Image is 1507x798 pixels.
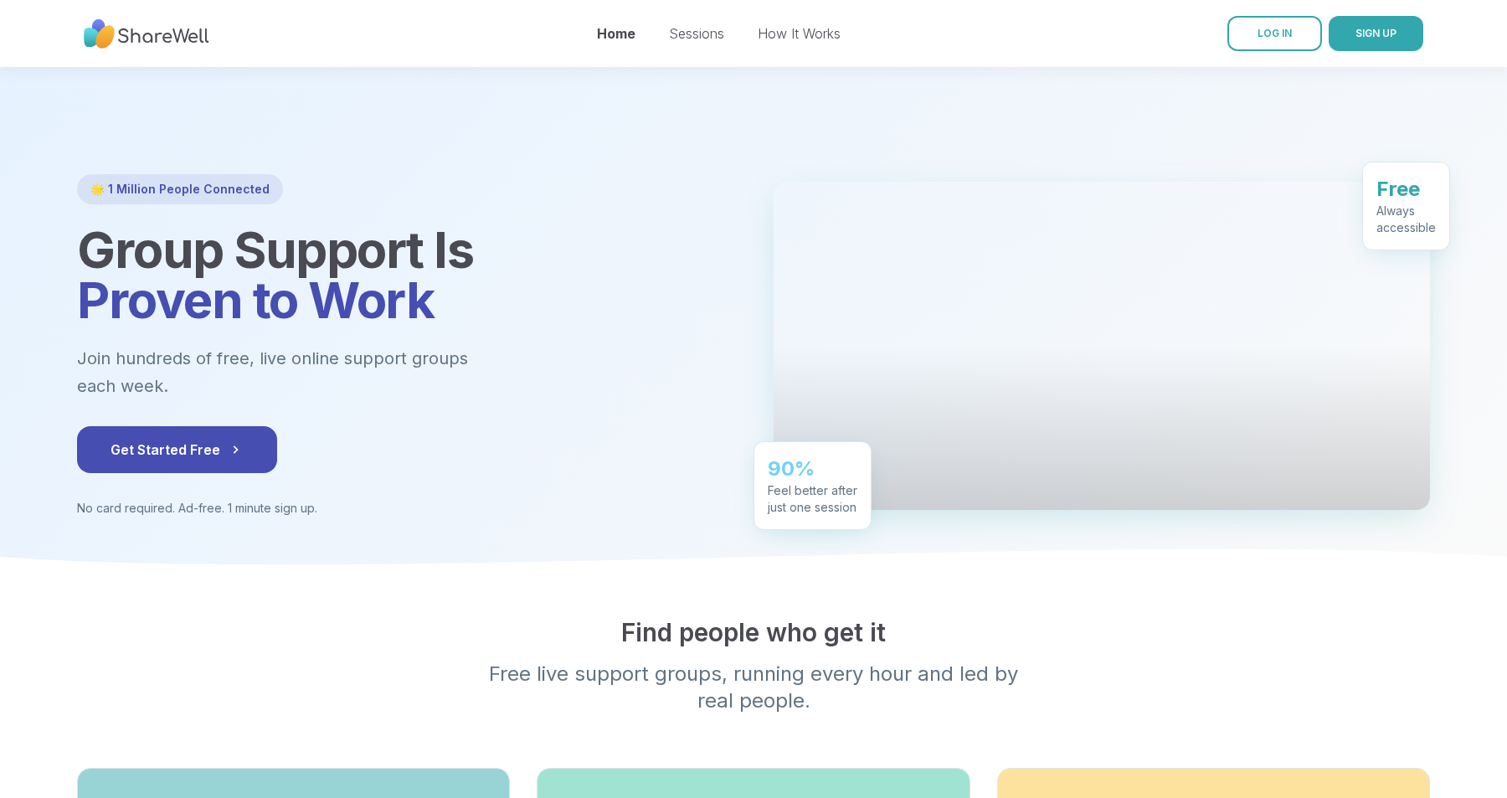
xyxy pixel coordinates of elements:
[1227,16,1322,51] a: LOG IN
[77,345,559,399] p: Join hundreds of free, live online support groups each week.
[77,426,277,473] button: Get Started Free
[432,661,1075,714] p: Free live support groups, running every hour and led by real people.
[1355,27,1396,39] span: SIGN UP
[1329,16,1423,51] button: SIGN UP
[77,500,733,517] p: No card required. Ad-free. 1 minute sign up.
[77,174,283,204] div: 🌟 1 Million People Connected
[1258,27,1292,39] span: LOG IN
[77,224,733,325] h1: Group Support Is
[758,25,841,42] a: How It Works
[111,440,244,460] span: Get Started Free
[768,455,857,481] div: 90%
[768,481,857,515] div: Feel better after just one session
[1376,202,1436,235] div: Always accessible
[597,25,635,42] a: Home
[669,25,724,42] a: Sessions
[77,270,434,330] span: Proven to Work
[1376,175,1436,202] div: Free
[77,617,1430,647] h2: Find people who get it
[84,11,209,57] img: ShareWell Nav Logo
